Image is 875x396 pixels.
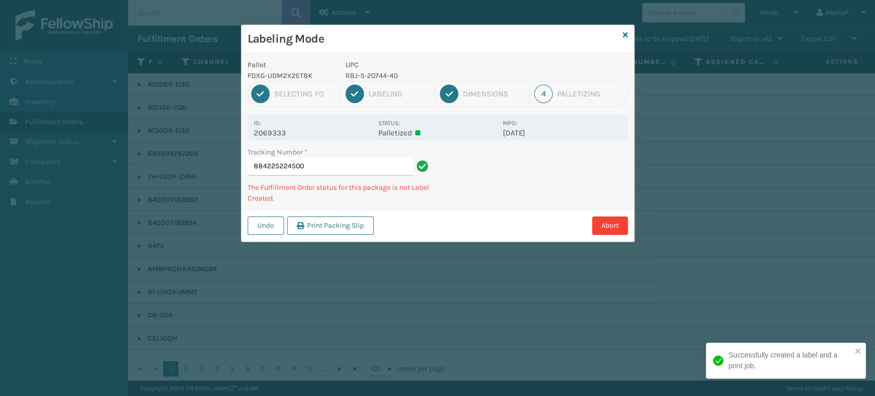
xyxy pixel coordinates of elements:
[592,216,628,235] button: Abort
[440,85,458,103] div: 3
[378,128,497,137] p: Palletized
[503,128,621,137] p: [DATE]
[248,60,334,70] p: Pallet
[854,347,862,357] button: close
[248,70,334,81] p: FDXG-UDM2X2ET8K
[557,89,624,98] div: Palletizing
[287,216,374,235] button: Print Packing Slip
[503,120,517,127] label: MPO:
[728,350,851,371] div: Successfully created a label and a print job.
[345,60,497,70] p: UPC
[463,89,524,98] div: Dimensions
[251,85,270,103] div: 1
[254,120,261,127] label: Id:
[378,120,400,127] label: Status:
[248,182,432,204] p: The Fulfillment Order status for this package is not Label Created.
[345,85,364,103] div: 2
[248,31,619,47] h3: Labeling Mode
[369,89,430,98] div: Labeling
[345,70,497,81] p: RBJ-S-20744-40
[254,128,372,137] p: 2069333
[248,216,284,235] button: Undo
[248,147,308,157] label: Tracking Number
[274,89,336,98] div: Selecting FO
[534,85,553,103] div: 4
